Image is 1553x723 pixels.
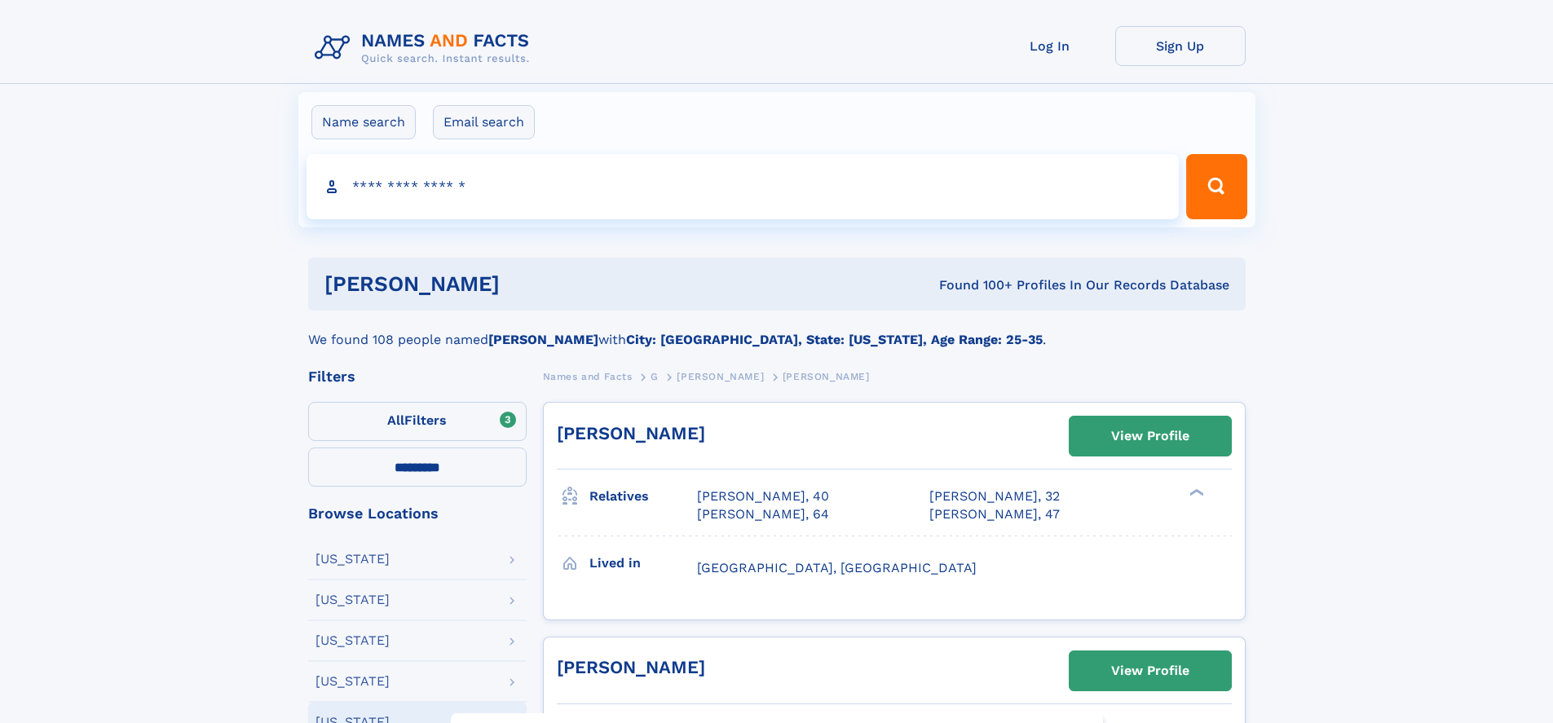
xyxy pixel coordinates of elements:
[1111,417,1189,455] div: View Profile
[543,366,633,386] a: Names and Facts
[387,412,404,428] span: All
[308,402,527,441] label: Filters
[315,553,390,566] div: [US_STATE]
[677,371,764,382] span: [PERSON_NAME]
[307,154,1180,219] input: search input
[1111,652,1189,690] div: View Profile
[929,505,1060,523] a: [PERSON_NAME], 47
[589,549,697,577] h3: Lived in
[433,105,535,139] label: Email search
[589,483,697,510] h3: Relatives
[677,366,764,386] a: [PERSON_NAME]
[697,505,829,523] a: [PERSON_NAME], 64
[1186,154,1246,219] button: Search Button
[311,105,416,139] label: Name search
[557,657,705,677] a: [PERSON_NAME]
[557,423,705,443] a: [PERSON_NAME]
[697,487,829,505] a: [PERSON_NAME], 40
[626,332,1043,347] b: City: [GEOGRAPHIC_DATA], State: [US_STATE], Age Range: 25-35
[315,593,390,606] div: [US_STATE]
[308,311,1246,350] div: We found 108 people named with .
[651,366,659,386] a: G
[315,675,390,688] div: [US_STATE]
[308,369,527,384] div: Filters
[1070,651,1231,690] a: View Profile
[783,371,870,382] span: [PERSON_NAME]
[651,371,659,382] span: G
[308,26,543,70] img: Logo Names and Facts
[929,487,1060,505] a: [PERSON_NAME], 32
[719,276,1229,294] div: Found 100+ Profiles In Our Records Database
[1115,26,1246,66] a: Sign Up
[1070,417,1231,456] a: View Profile
[1185,487,1205,498] div: ❯
[488,332,598,347] b: [PERSON_NAME]
[697,560,977,575] span: [GEOGRAPHIC_DATA], [GEOGRAPHIC_DATA]
[315,634,390,647] div: [US_STATE]
[985,26,1115,66] a: Log In
[308,506,527,521] div: Browse Locations
[324,274,720,294] h1: [PERSON_NAME]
